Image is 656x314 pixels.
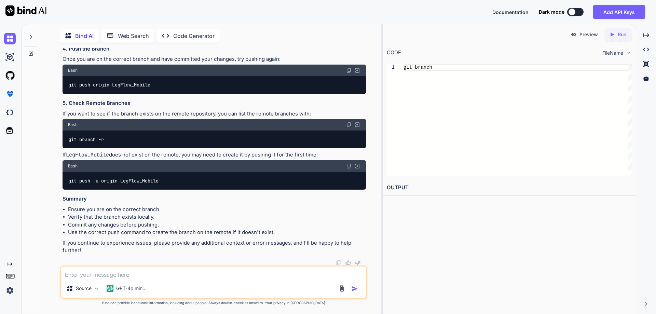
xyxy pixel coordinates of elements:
p: Run [618,31,626,38]
img: copy [336,260,341,265]
p: GPT-4o min.. [116,285,145,292]
span: Bash [68,68,78,73]
div: CODE [387,49,401,57]
li: Commit any changes before pushing. [68,221,366,229]
img: githubLight [4,70,16,81]
li: Ensure you are on the correct branch. [68,206,366,214]
button: Documentation [492,9,529,16]
img: Pick Models [94,286,99,291]
p: Bind AI [75,32,94,40]
p: Source [76,285,92,292]
img: copy [346,68,352,73]
span: Bash [68,122,78,127]
code: git push -u origin LegFlow_Mobile [68,177,159,185]
img: like [345,260,351,265]
p: If does not exist on the remote, you may need to create it by pushing it for the first time: [63,151,366,159]
span: Dark mode [539,9,564,15]
img: GPT-4o mini [107,285,113,292]
li: Use the correct push command to create the branch on the remote if it doesn't exist. [68,229,366,236]
h3: 4. Push the Branch [63,45,366,53]
p: Once you are on the correct branch and have committed your changes, try pushing again: [63,55,366,63]
code: LegFlow_Mobile [66,151,109,158]
img: dislike [355,260,360,265]
img: copy [346,122,352,127]
p: Preview [579,31,598,38]
img: darkCloudIdeIcon [4,107,16,118]
img: premium [4,88,16,100]
button: Add API Keys [593,5,645,19]
code: git branch -r [68,136,105,143]
img: icon [351,285,358,292]
div: 1 [387,64,395,71]
p: Bind can provide inaccurate information, including about people. Always double-check its answers.... [60,300,367,305]
li: Verify that the branch exists locally. [68,213,366,221]
img: chat [4,33,16,44]
img: chevron down [626,50,632,56]
span: Bash [68,163,78,169]
img: Open in Browser [354,122,360,128]
img: preview [571,31,577,38]
code: git push origin LegFlow_Mobile [68,81,151,88]
p: Code Generator [173,32,215,40]
span: git branch [404,65,432,70]
img: Open in Browser [354,67,360,73]
h3: Summary [63,195,366,203]
span: Documentation [492,9,529,15]
img: ai-studio [4,51,16,63]
img: copy [346,163,352,169]
span: FileName [602,50,623,56]
img: settings [4,285,16,296]
img: Open in Browser [354,163,360,169]
img: attachment [338,285,346,292]
h3: 5. Check Remote Branches [63,99,366,107]
h2: OUTPUT [383,180,636,196]
p: If you continue to experience issues, please provide any additional context or error messages, an... [63,239,366,255]
img: Bind AI [5,5,46,16]
p: If you want to see if the branch exists on the remote repository, you can list the remote branche... [63,110,366,118]
p: Web Search [118,32,149,40]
